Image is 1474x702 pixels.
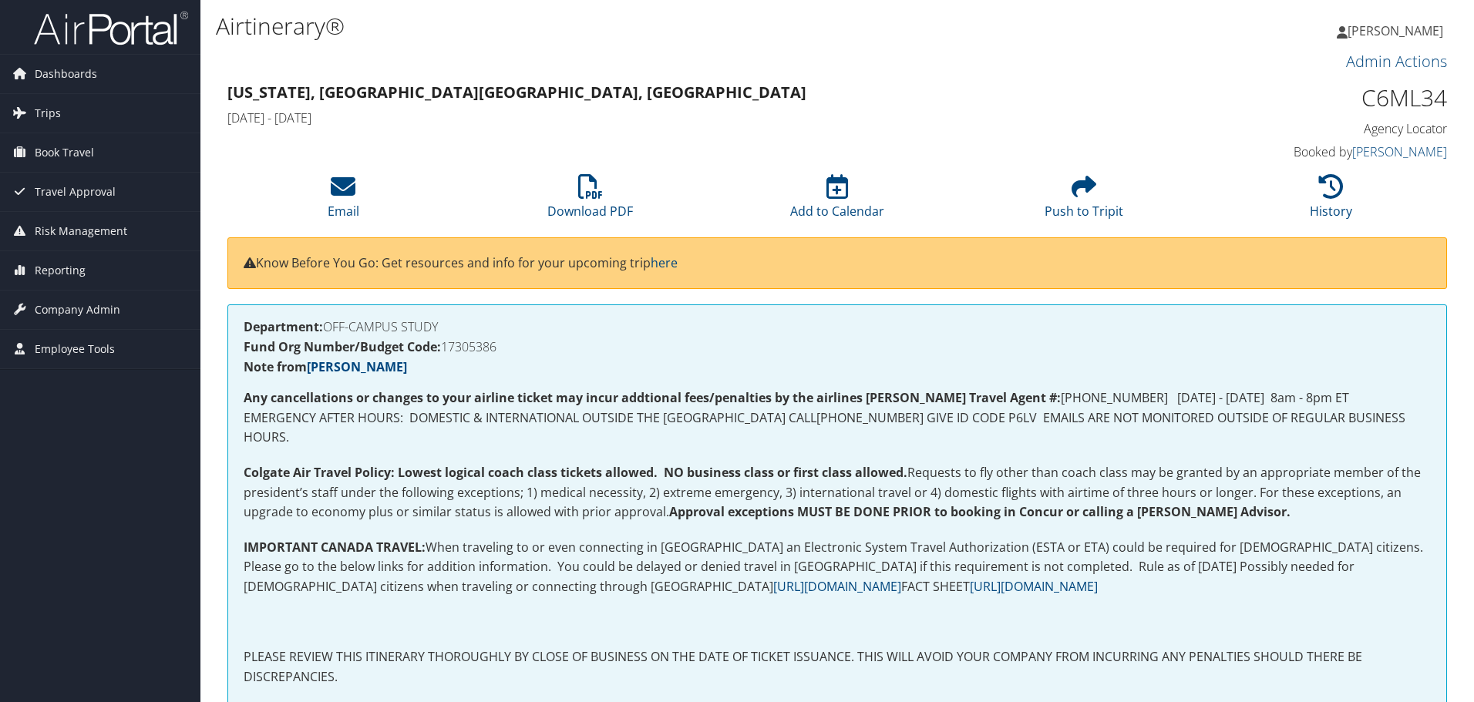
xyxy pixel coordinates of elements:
[227,109,1136,126] h4: [DATE] - [DATE]
[227,82,806,102] strong: [US_STATE], [GEOGRAPHIC_DATA] [GEOGRAPHIC_DATA], [GEOGRAPHIC_DATA]
[35,173,116,211] span: Travel Approval
[244,389,863,406] strong: Any cancellations or changes to your airline ticket may incur addtional fees/penalties by the air...
[307,358,407,375] a: [PERSON_NAME]
[773,578,901,595] a: [URL][DOMAIN_NAME]
[1346,51,1447,72] a: Admin Actions
[1045,183,1123,220] a: Push to Tripit
[547,183,633,220] a: Download PDF
[244,463,1431,522] p: Requests to fly other than coach class may be granted by an appropriate member of the president’s...
[244,341,1431,353] h4: 17305386
[244,254,1431,274] p: Know Before You Go: Get resources and info for your upcoming trip
[790,183,884,220] a: Add to Calendar
[244,647,1431,687] p: PLEASE REVIEW THIS ITINERARY THOROUGHLY BY CLOSE OF BUSINESS ON THE DATE OF TICKET ISSUANCE. THIS...
[35,291,120,329] span: Company Admin
[244,464,907,481] strong: Colgate Air Travel Policy: Lowest logical coach class tickets allowed. NO business class or first...
[244,388,1431,448] p: [PHONE_NUMBER] [DATE] - [DATE] 8am - 8pm ET EMERGENCY AFTER HOURS: DOMESTIC & INTERNATIONAL OUTSI...
[1337,8,1459,54] a: [PERSON_NAME]
[651,254,678,271] a: here
[244,358,407,375] strong: Note from
[1159,82,1447,114] h1: C6ML34
[1159,120,1447,137] h4: Agency Locator
[35,330,115,368] span: Employee Tools
[244,318,323,335] strong: Department:
[1159,143,1447,160] h4: Booked by
[1352,143,1447,160] a: [PERSON_NAME]
[669,503,1291,520] strong: Approval exceptions MUST BE DONE PRIOR to booking in Concur or calling a [PERSON_NAME] Advisor.
[1348,22,1443,39] span: [PERSON_NAME]
[244,539,426,556] strong: IMPORTANT CANADA TRAVEL:
[35,133,94,172] span: Book Travel
[35,55,97,93] span: Dashboards
[35,212,127,250] span: Risk Management
[244,321,1431,333] h4: OFF-CAMPUS STUDY
[866,389,1061,406] strong: [PERSON_NAME] Travel Agent #:
[34,10,188,46] img: airportal-logo.png
[1310,183,1352,220] a: History
[970,578,1098,595] a: [URL][DOMAIN_NAME]
[216,10,1045,42] h1: Airtinerary®
[35,251,86,290] span: Reporting
[244,538,1431,597] p: When traveling to or even connecting in [GEOGRAPHIC_DATA] an Electronic System Travel Authorizati...
[328,183,359,220] a: Email
[244,338,441,355] strong: Fund Org Number/Budget Code:
[35,94,61,133] span: Trips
